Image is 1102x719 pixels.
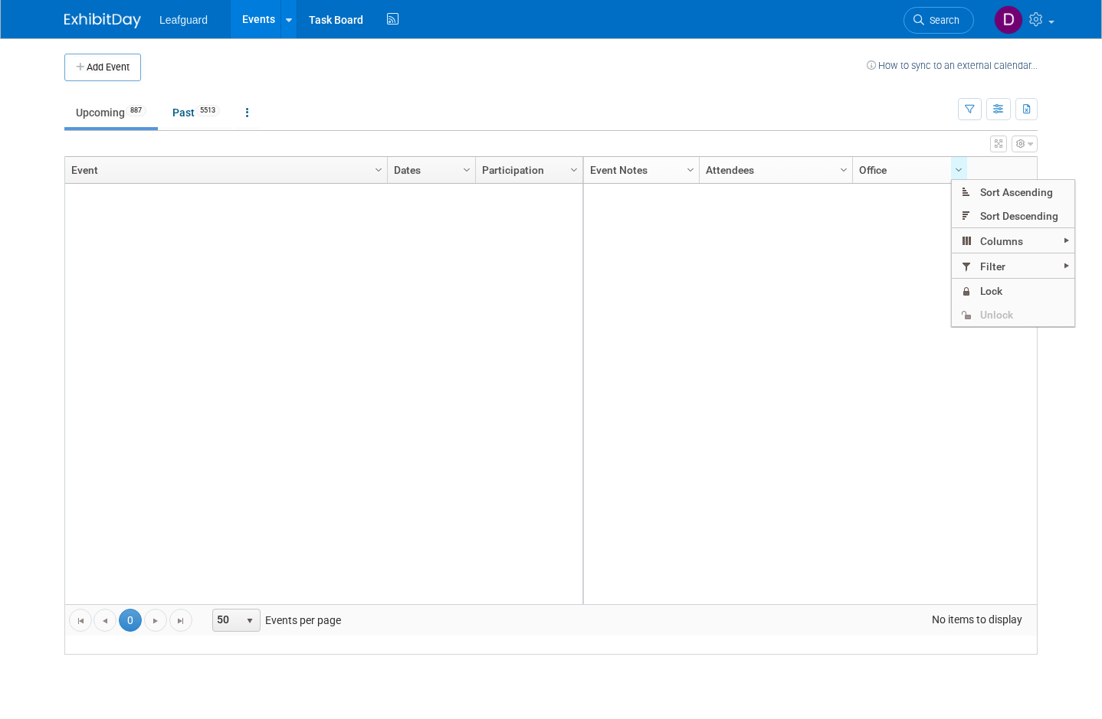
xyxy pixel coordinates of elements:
span: Search [924,15,959,26]
span: 50 [213,610,239,631]
a: Go to the next page [144,609,167,632]
span: 0 [119,609,142,632]
span: Column Settings [838,164,850,176]
span: Go to the next page [149,615,162,627]
span: Sort Ascending [952,180,1074,204]
span: Events per page [193,609,356,632]
span: Column Settings [953,164,965,176]
span: Unlock [952,302,1074,326]
a: Go to the first page [69,609,92,632]
a: Column Settings [683,157,700,180]
a: How to sync to an external calendar... [867,60,1038,71]
a: Upcoming887 [64,98,158,127]
button: Add Event [64,54,141,81]
span: Column Settings [461,164,473,176]
span: 5513 [195,105,220,116]
a: Column Settings [836,157,853,180]
a: Column Settings [566,157,583,180]
span: Lock [952,279,1074,303]
span: Columns [952,229,1074,253]
a: Column Settings [951,157,968,180]
span: Column Settings [568,164,580,176]
span: Go to the previous page [99,615,111,627]
a: Search [904,7,974,34]
a: Go to the last page [169,609,192,632]
a: Office [859,157,957,183]
img: David Krajnak [994,5,1023,34]
a: Event [71,157,377,183]
span: No items to display [918,609,1037,630]
span: Sort Descending [952,204,1074,227]
span: Filter [952,254,1074,278]
a: Go to the previous page [93,609,116,632]
a: Dates [394,157,465,183]
span: Column Settings [684,164,697,176]
img: ExhibitDay [64,13,141,28]
span: Go to the last page [175,615,187,627]
a: Attendees [706,157,842,183]
a: Event Notes [590,157,689,183]
a: Past5513 [161,98,231,127]
a: Column Settings [459,157,476,180]
span: Go to the first page [74,615,87,627]
span: select [244,615,256,627]
a: Participation [482,157,572,183]
span: Column Settings [372,164,385,176]
span: 887 [126,105,146,116]
span: Leafguard [159,14,208,26]
a: Column Settings [371,157,388,180]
